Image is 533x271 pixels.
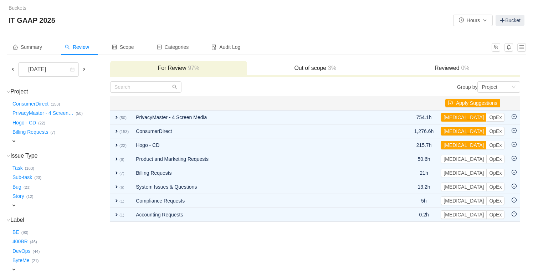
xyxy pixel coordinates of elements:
[441,127,487,135] button: [MEDICAL_DATA]
[441,169,487,177] button: [MEDICAL_DATA]
[6,90,10,94] i: icon: down
[22,63,53,76] div: [DATE]
[512,142,517,147] i: icon: minus-circle
[11,108,76,119] button: PrivacyMaster - 4 Screen…
[114,156,119,162] span: expand
[486,183,504,191] button: OpEx
[11,203,17,208] span: expand
[157,44,189,50] span: Categories
[411,180,437,194] td: 13.2h
[6,154,10,158] i: icon: down
[26,194,34,199] small: (12)
[119,185,124,189] small: (6)
[132,208,388,222] td: Accounting Requests
[119,213,124,217] small: (1)
[157,45,162,50] i: icon: profile
[387,65,517,72] h3: Reviewed
[411,138,437,152] td: 215.7h
[486,210,504,219] button: OpEx
[512,198,517,203] i: icon: minus-circle
[30,240,37,244] small: (46)
[11,98,51,109] button: ConsumerDirect
[110,81,181,93] input: Search
[119,157,124,162] small: (6)
[512,114,517,119] i: icon: minus-circle
[119,129,129,134] small: (153)
[132,194,388,208] td: Compliance Requests
[11,88,109,95] h3: Project
[112,44,134,50] span: Scope
[11,216,109,224] h3: Label
[65,44,89,50] span: Review
[50,130,55,134] small: (7)
[512,170,517,175] i: icon: minus-circle
[13,44,42,50] span: Summary
[9,15,60,26] span: IT GAAP 2025
[512,184,517,189] i: icon: minus-circle
[186,65,199,71] span: 97%
[13,45,18,50] i: icon: home
[114,198,119,204] span: expand
[11,127,50,138] button: Billing Requests
[11,162,25,174] button: Task
[65,45,70,50] i: icon: search
[112,45,117,50] i: icon: control
[34,175,41,180] small: (23)
[11,117,38,128] button: Hogo - CD
[482,82,497,92] div: Project
[11,152,109,159] h3: Issue Type
[31,259,39,263] small: (21)
[441,113,487,122] button: [MEDICAL_DATA]
[211,44,240,50] span: Audit Log
[411,166,437,180] td: 21h
[486,113,504,122] button: OpEx
[411,124,437,138] td: 1,276.6h
[441,155,487,163] button: [MEDICAL_DATA]
[441,183,487,191] button: [MEDICAL_DATA]
[11,181,24,193] button: Bug
[11,138,17,144] span: expand
[114,65,243,72] h3: For Review
[119,171,124,175] small: (7)
[132,166,388,180] td: Billing Requests
[441,196,487,205] button: [MEDICAL_DATA]
[33,249,40,254] small: (44)
[459,65,469,71] span: 0%
[76,111,83,116] small: (50)
[114,114,119,120] span: expand
[51,102,60,106] small: (153)
[11,226,21,238] button: BE
[486,141,504,149] button: OpEx
[114,142,119,148] span: expand
[25,166,34,170] small: (163)
[512,85,516,90] i: icon: down
[251,65,380,72] h3: Out of scope
[211,45,216,50] i: icon: audit
[486,127,504,135] button: OpEx
[119,116,127,120] small: (50)
[70,67,75,72] i: icon: calendar
[6,218,10,222] i: icon: down
[11,236,30,247] button: 400BR
[11,245,33,257] button: DevOps
[326,65,336,71] span: 3%
[512,211,517,216] i: icon: minus-circle
[441,210,487,219] button: [MEDICAL_DATA]
[441,141,487,149] button: [MEDICAL_DATA]
[496,15,524,26] a: Bucket
[486,169,504,177] button: OpEx
[119,199,124,203] small: (1)
[132,110,388,124] td: PrivacyMaster - 4 Screen Media
[512,128,517,133] i: icon: minus-circle
[411,110,437,124] td: 754.1h
[512,156,517,161] i: icon: minus-circle
[11,255,31,266] button: ByteMe
[21,230,29,235] small: (90)
[114,128,119,134] span: expand
[504,43,513,52] button: icon: bell
[114,170,119,176] span: expand
[411,208,437,222] td: 0.2h
[24,185,31,189] small: (23)
[38,121,45,125] small: (22)
[114,212,119,218] span: expand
